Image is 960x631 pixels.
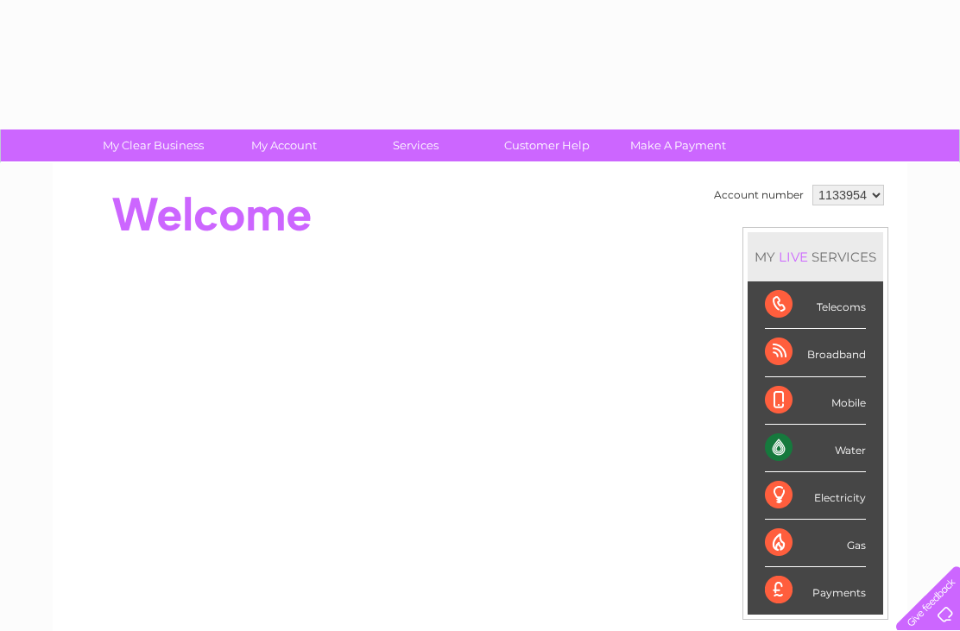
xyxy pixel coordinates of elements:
[748,232,883,281] div: MY SERVICES
[82,129,224,161] a: My Clear Business
[710,180,808,210] td: Account number
[765,472,866,520] div: Electricity
[607,129,749,161] a: Make A Payment
[775,249,812,265] div: LIVE
[765,520,866,567] div: Gas
[476,129,618,161] a: Customer Help
[344,129,487,161] a: Services
[213,129,356,161] a: My Account
[765,567,866,614] div: Payments
[765,281,866,329] div: Telecoms
[765,329,866,376] div: Broadband
[765,377,866,425] div: Mobile
[765,425,866,472] div: Water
